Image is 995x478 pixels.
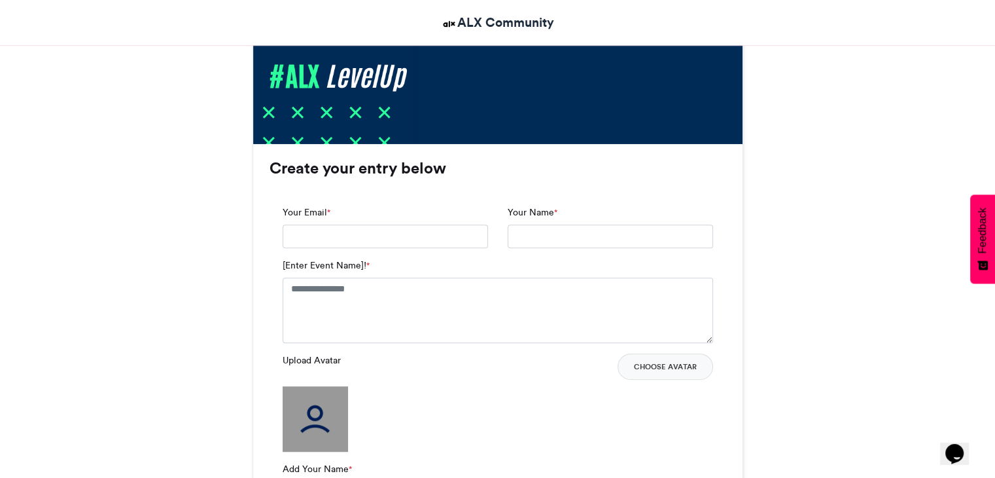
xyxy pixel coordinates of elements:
[270,160,726,176] h3: Create your entry below
[283,386,348,452] img: user_filled.png
[283,462,352,476] label: Add Your Name
[441,13,554,32] a: ALX Community
[977,208,988,253] span: Feedback
[441,16,457,32] img: ALX Community
[283,206,330,219] label: Your Email
[508,206,557,219] label: Your Name
[283,354,341,367] label: Upload Avatar
[970,194,995,284] button: Feedback - Show survey
[618,354,713,380] button: Choose Avatar
[940,426,982,465] iframe: chat widget
[283,259,370,272] label: [Enter Event Name]!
